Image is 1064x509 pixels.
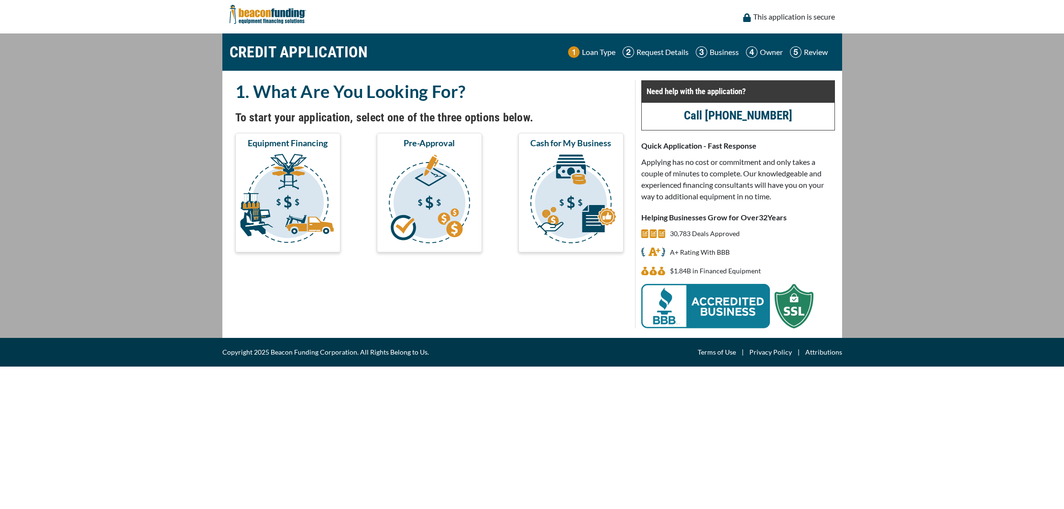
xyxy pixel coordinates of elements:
button: Pre-Approval [377,133,482,252]
h2: 1. What Are You Looking For? [235,80,624,102]
p: Business [710,46,739,58]
p: Owner [760,46,783,58]
img: Step 5 [790,46,801,58]
p: 30,783 Deals Approved [670,228,740,239]
a: Privacy Policy [749,347,792,358]
button: Equipment Financing [235,133,340,252]
span: Cash for My Business [530,137,611,149]
p: Review [804,46,828,58]
img: Pre-Approval [379,152,480,248]
h4: To start your application, select one of the three options below. [235,109,624,126]
p: Applying has no cost or commitment and only takes a couple of minutes to complete. Our knowledgea... [641,156,835,202]
a: Call [PHONE_NUMBER] [684,108,792,122]
img: Step 3 [696,46,707,58]
span: 32 [759,213,768,222]
button: Cash for My Business [518,133,624,252]
img: Equipment Financing [237,152,339,248]
img: Step 1 [568,46,580,58]
p: A+ Rating With BBB [670,247,730,258]
span: Copyright 2025 Beacon Funding Corporation. All Rights Belong to Us. [222,347,429,358]
img: Step 4 [746,46,757,58]
a: Terms of Use [698,347,736,358]
p: Request Details [636,46,689,58]
img: Cash for My Business [520,152,622,248]
img: Step 2 [623,46,634,58]
img: BBB Acredited Business and SSL Protection [641,284,813,328]
p: Quick Application - Fast Response [641,140,835,152]
img: lock icon to convery security [743,13,751,22]
span: Equipment Financing [248,137,328,149]
span: Pre-Approval [404,137,455,149]
p: Need help with the application? [647,86,830,97]
a: Attributions [805,347,842,358]
p: This application is secure [753,11,835,22]
span: | [736,347,749,358]
span: | [792,347,805,358]
p: $1,844,055,090 in Financed Equipment [670,265,761,277]
p: Helping Businesses Grow for Over Years [641,212,835,223]
h1: CREDIT APPLICATION [230,38,368,66]
p: Loan Type [582,46,615,58]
